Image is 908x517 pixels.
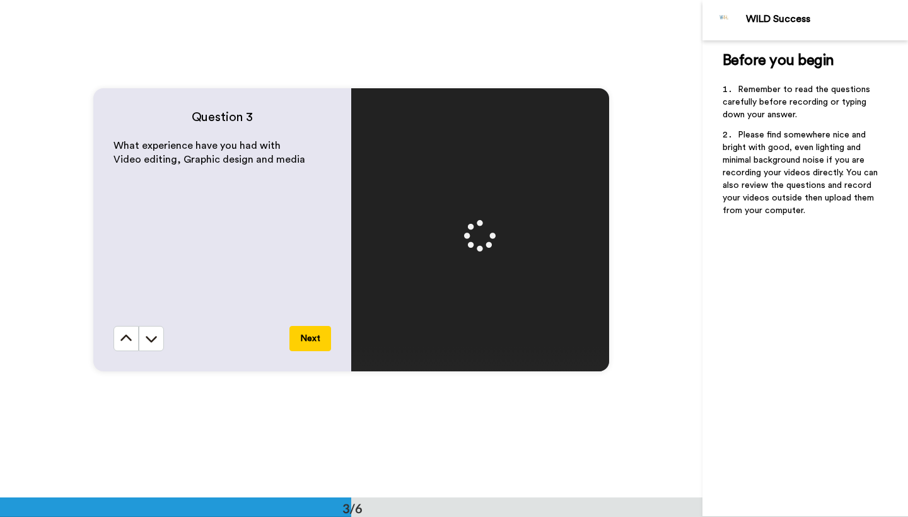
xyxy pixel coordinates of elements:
[113,108,331,126] h4: Question 3
[723,131,880,215] span: Please find somewhere nice and bright with good, even lighting and minimal background noise if yo...
[709,5,740,35] img: Profile Image
[113,141,281,151] span: What experience have you had with
[723,85,873,119] span: Remember to read the questions carefully before recording or typing down your answer.
[113,154,305,165] span: Video editing, Graphic design and media
[746,13,907,25] div: WILD Success
[289,326,331,351] button: Next
[322,499,383,517] div: 3/6
[723,53,834,68] span: Before you begin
